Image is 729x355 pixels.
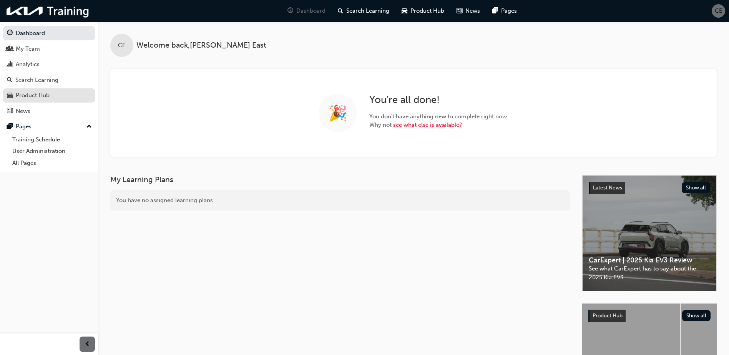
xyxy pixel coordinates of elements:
a: User Administration [9,145,95,157]
a: pages-iconPages [486,3,523,19]
span: guage-icon [287,6,293,16]
span: people-icon [7,46,13,53]
span: Why not [369,121,508,129]
button: Show all [682,310,711,321]
a: Dashboard [3,26,95,40]
a: see what else is available? [393,121,462,128]
div: My Team [16,45,40,53]
span: Latest News [593,184,622,191]
span: pages-icon [7,123,13,130]
button: Pages [3,119,95,134]
a: News [3,104,95,118]
span: Welcome back , [PERSON_NAME] East [136,41,266,50]
div: Search Learning [15,76,58,85]
span: news-icon [7,108,13,115]
div: News [16,107,30,116]
a: Product HubShow all [588,310,711,322]
span: You don't have anything new to complete right now. [369,112,508,121]
span: news-icon [457,6,462,16]
span: See what CarExpert has to say about the 2025 Kia EV3. [589,264,710,282]
a: news-iconNews [450,3,486,19]
button: CE [712,4,725,18]
a: All Pages [9,157,95,169]
span: pages-icon [492,6,498,16]
img: kia-training [4,3,92,19]
span: Dashboard [296,7,325,15]
a: Latest NewsShow allCarExpert | 2025 Kia EV3 ReviewSee what CarExpert has to say about the 2025 Ki... [582,175,717,291]
a: search-iconSearch Learning [332,3,395,19]
span: chart-icon [7,61,13,68]
a: Analytics [3,57,95,71]
span: car-icon [402,6,407,16]
span: guage-icon [7,30,13,37]
a: guage-iconDashboard [281,3,332,19]
div: Pages [16,122,32,131]
span: up-icon [86,122,92,132]
button: Show all [682,182,711,193]
span: Pages [501,7,517,15]
span: Product Hub [593,312,623,319]
h3: My Learning Plans [110,175,570,184]
h2: You're all done! [369,94,508,106]
span: CarExpert | 2025 Kia EV3 Review [589,256,710,265]
span: 🎉 [328,109,347,118]
a: Product Hub [3,88,95,103]
span: CE [715,7,722,15]
span: CE [118,41,126,50]
span: News [465,7,480,15]
span: search-icon [7,77,12,84]
span: Search Learning [346,7,389,15]
span: prev-icon [85,340,90,349]
a: Training Schedule [9,134,95,146]
div: You have no assigned learning plans [110,190,570,211]
button: DashboardMy TeamAnalyticsSearch LearningProduct HubNews [3,25,95,119]
span: Product Hub [410,7,444,15]
a: My Team [3,42,95,56]
div: Analytics [16,60,40,69]
a: Search Learning [3,73,95,87]
div: Product Hub [16,91,50,100]
span: car-icon [7,92,13,99]
a: car-iconProduct Hub [395,3,450,19]
a: Latest NewsShow all [589,182,710,194]
span: search-icon [338,6,343,16]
